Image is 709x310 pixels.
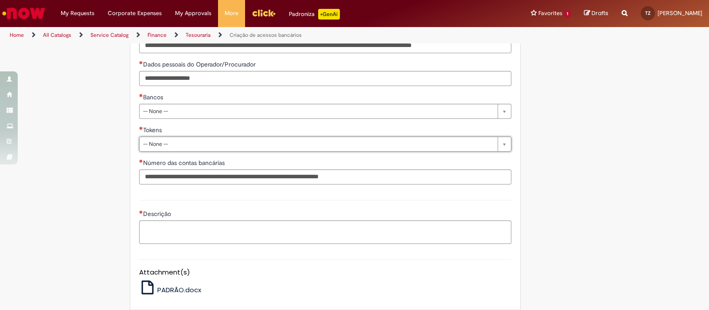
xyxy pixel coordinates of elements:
[139,269,511,276] h5: Attachment(s)
[10,31,24,39] a: Home
[143,104,493,118] span: -- None --
[139,38,511,53] input: Perfil/usuário a ser replicado
[139,71,511,86] input: Dados pessoais do Operador/Procurador
[318,9,340,20] p: +GenAi
[592,9,608,17] span: Drafts
[186,31,210,39] a: Tesouraria
[143,159,226,167] span: Número das contas bancárias
[143,137,493,151] span: -- None --
[139,126,143,130] span: Required
[230,31,302,39] a: Criação de acessos bancários
[1,4,47,22] img: ServiceNow
[658,9,702,17] span: [PERSON_NAME]
[252,6,276,20] img: click_logo_yellow_360x200.png
[157,285,201,294] span: PADRÃO.docx
[43,31,71,39] a: All Catalogs
[225,9,238,18] span: More
[143,93,165,101] span: Bancos
[584,9,608,18] a: Drafts
[139,285,202,294] a: PADRÃO.docx
[139,220,511,244] textarea: Descrição
[90,31,129,39] a: Service Catalog
[108,9,162,18] span: Corporate Expenses
[143,60,257,68] span: Dados pessoais do Operador/Procurador
[645,10,651,16] span: TZ
[139,94,143,97] span: Required
[564,10,571,18] span: 1
[175,9,211,18] span: My Approvals
[139,210,143,214] span: Required
[143,210,173,218] span: Descrição
[148,31,167,39] a: Finance
[289,9,340,20] div: Padroniza
[139,61,143,64] span: Required
[538,9,562,18] span: Favorites
[143,126,164,134] span: Tokens
[139,169,511,184] input: Número das contas bancárias
[139,159,143,163] span: Required
[61,9,94,18] span: My Requests
[7,27,466,43] ul: Page breadcrumbs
